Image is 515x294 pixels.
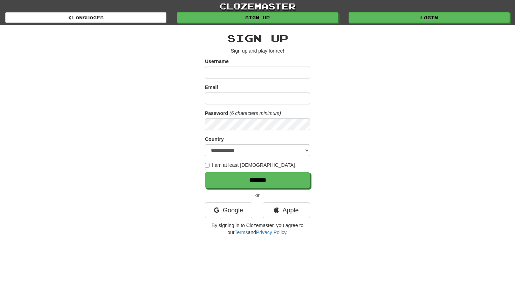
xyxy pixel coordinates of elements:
label: Password [205,110,228,117]
label: Country [205,136,224,143]
a: Apple [263,202,310,218]
label: Username [205,58,229,65]
a: Terms [234,230,248,235]
a: Privacy Policy [256,230,286,235]
em: (6 characters minimum) [229,110,281,116]
u: free [274,48,283,54]
a: Login [349,12,510,23]
label: Email [205,84,218,91]
p: Sign up and play for ! [205,47,310,54]
input: I am at least [DEMOGRAPHIC_DATA] [205,163,210,167]
h2: Sign up [205,32,310,44]
p: By signing in to Clozemaster, you agree to our and . [205,222,310,236]
label: I am at least [DEMOGRAPHIC_DATA] [205,162,295,169]
a: Languages [5,12,166,23]
p: or [205,192,310,199]
a: Google [205,202,252,218]
a: Sign up [177,12,338,23]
